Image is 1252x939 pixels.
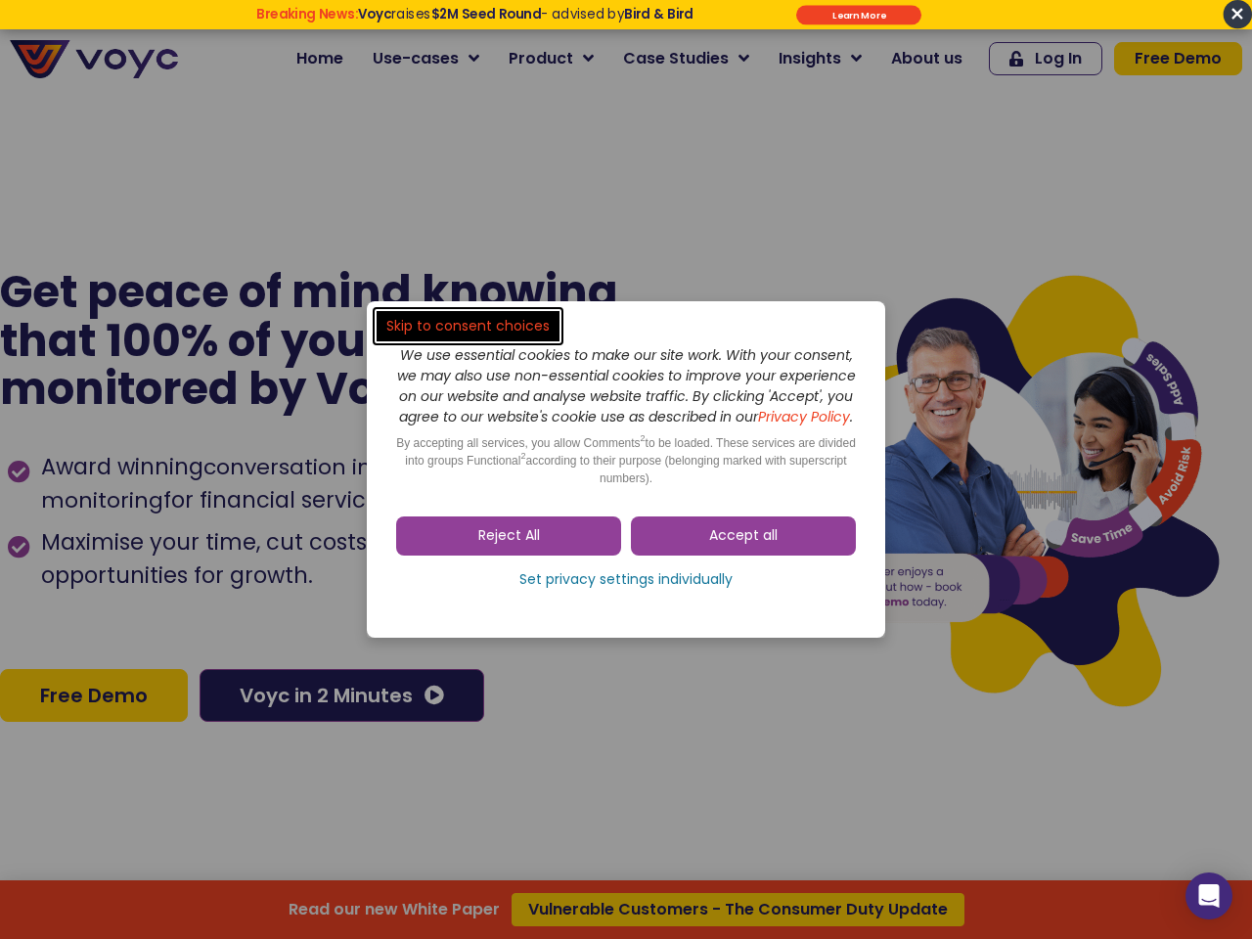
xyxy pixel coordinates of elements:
a: Accept all [631,516,856,556]
span: Accept all [709,526,778,546]
span: Phone [254,78,303,101]
sup: 2 [641,433,646,443]
sup: 2 [520,451,525,461]
i: We use essential cookies to make our site work. With your consent, we may also use non-essential ... [397,345,856,426]
span: Set privacy settings individually [519,570,733,590]
a: Set privacy settings individually [396,565,856,595]
a: Reject All [396,516,621,556]
a: Skip to consent choices [377,311,559,341]
a: Privacy Policy [758,407,850,426]
span: Reject All [478,526,540,546]
span: By accepting all services, you allow Comments to be loaded. These services are divided into group... [396,436,856,485]
span: Job title [254,158,321,181]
